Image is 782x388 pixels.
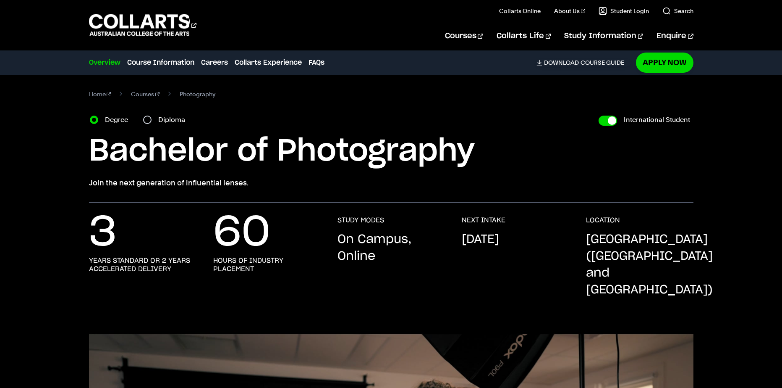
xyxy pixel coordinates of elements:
[337,216,384,224] h3: STUDY MODES
[89,132,693,170] h1: Bachelor of Photography
[89,13,196,37] div: Go to homepage
[127,58,194,68] a: Course Information
[337,231,445,265] p: On Campus, Online
[656,22,693,50] a: Enquire
[624,114,690,126] label: International Student
[544,59,579,66] span: Download
[462,231,499,248] p: [DATE]
[235,58,302,68] a: Collarts Experience
[586,216,620,224] h3: LOCATION
[309,58,324,68] a: FAQs
[445,22,483,50] a: Courses
[497,22,551,50] a: Collarts Life
[554,7,585,15] a: About Us
[213,256,321,273] h3: hours of industry placement
[636,53,693,72] a: Apply Now
[201,58,228,68] a: Careers
[499,7,541,15] a: Collarts Online
[462,216,505,224] h3: NEXT INTAKE
[105,114,133,126] label: Degree
[89,177,693,189] p: Join the next generation of influential lenses.
[89,88,111,100] a: Home
[599,7,649,15] a: Student Login
[586,231,713,298] p: [GEOGRAPHIC_DATA] ([GEOGRAPHIC_DATA] and [GEOGRAPHIC_DATA])
[564,22,643,50] a: Study Information
[213,216,270,250] p: 60
[89,256,196,273] h3: years standard or 2 years accelerated delivery
[180,88,215,100] span: Photography
[662,7,693,15] a: Search
[89,216,117,250] p: 3
[89,58,120,68] a: Overview
[536,59,631,66] a: DownloadCourse Guide
[158,114,190,126] label: Diploma
[131,88,160,100] a: Courses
